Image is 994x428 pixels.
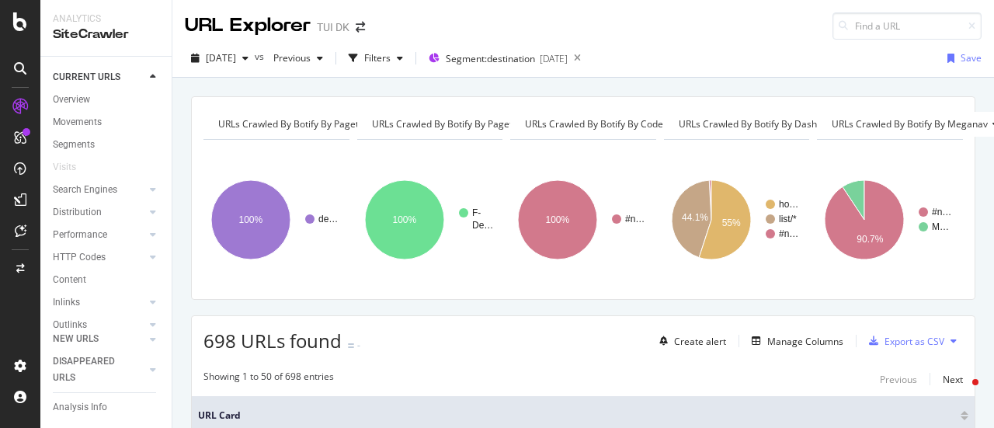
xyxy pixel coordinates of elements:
div: Save [961,51,982,64]
svg: A chart. [203,152,347,287]
text: 100% [546,214,570,225]
div: Showing 1 to 50 of 698 entries [203,370,334,388]
a: Movements [53,114,161,130]
button: Segment:destination[DATE] [422,46,568,71]
div: Analysis Info [53,399,107,416]
text: #n… [932,207,951,217]
text: F- [472,207,481,218]
button: Create alert [653,329,726,353]
div: Outlinks [53,317,87,333]
div: URL Explorer [185,12,311,39]
button: Next [943,370,963,388]
div: [DATE] [540,52,568,65]
a: HTTP Codes [53,249,145,266]
text: M… [932,221,949,232]
span: URLs Crawled By Botify By pagetype [372,117,528,130]
text: de… [318,214,338,224]
svg: A chart. [357,152,501,287]
div: HTTP Codes [53,249,106,266]
text: #n… [779,228,798,239]
text: 55% [721,217,740,228]
text: 100% [392,214,416,225]
a: Outlinks [53,317,145,333]
button: Save [941,46,982,71]
button: Manage Columns [745,332,843,350]
iframe: Intercom live chat [941,375,978,412]
h4: URLs Crawled By Botify By dashboard [676,112,866,137]
div: Search Engines [53,182,117,198]
a: Segments [53,137,161,153]
button: [DATE] [185,46,255,71]
span: URL Card [198,409,957,423]
div: Inlinks [53,294,80,311]
button: Export as CSV [863,329,944,353]
text: 44.1% [682,212,708,223]
text: De… [472,220,493,231]
h4: URLs Crawled By Botify By pagetype [369,112,551,137]
a: DISAPPEARED URLS [53,353,145,386]
div: Previous [880,373,917,386]
span: Previous [267,51,311,64]
a: CURRENT URLS [53,69,145,85]
button: Filters [342,46,409,71]
text: #n… [625,214,645,224]
a: Visits [53,159,92,176]
text: list/* [779,214,797,224]
span: 2025 Sep. 22nd [206,51,236,64]
div: Distribution [53,204,102,221]
div: Analytics [53,12,159,26]
div: Next [943,373,963,386]
img: Equal [348,343,354,348]
div: Movements [53,114,102,130]
div: Content [53,272,86,288]
h4: URLs Crawled By Botify By codebase [522,112,707,137]
div: Segments [53,137,95,153]
span: URLs Crawled By Botify By codebase [525,117,684,130]
div: Export as CSV [885,335,944,348]
div: TUI DK [317,19,349,35]
a: Performance [53,227,145,243]
span: URLs Crawled By Botify By dashboard [679,117,843,130]
span: URLs Crawled By Botify By pagetemplate [218,117,394,130]
svg: A chart. [510,152,654,287]
h4: URLs Crawled By Botify By pagetemplate [215,112,418,137]
div: Overview [53,92,90,108]
a: Distribution [53,204,145,221]
svg: A chart. [817,152,961,287]
input: Find a URL [832,12,982,40]
span: URLs Crawled By Botify By meganav [832,117,988,130]
text: ho… [779,199,798,210]
span: vs [255,50,267,63]
div: Manage Columns [767,335,843,348]
div: Create alert [674,335,726,348]
a: Search Engines [53,182,145,198]
div: arrow-right-arrow-left [356,22,365,33]
span: Segment: destination [446,52,535,65]
div: - [357,339,360,352]
text: 100% [239,214,263,225]
button: Previous [267,46,329,71]
a: NEW URLS [53,331,145,347]
div: Performance [53,227,107,243]
svg: A chart. [664,152,808,287]
div: SiteCrawler [53,26,159,43]
div: CURRENT URLS [53,69,120,85]
span: 698 URLs found [203,328,342,353]
a: Inlinks [53,294,145,311]
a: Analysis Info [53,399,161,416]
div: NEW URLS [53,331,99,347]
a: Overview [53,92,161,108]
button: Previous [880,370,917,388]
a: Content [53,272,161,288]
div: DISAPPEARED URLS [53,353,131,386]
text: 90.7% [857,234,884,245]
div: Filters [364,51,391,64]
div: Visits [53,159,76,176]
